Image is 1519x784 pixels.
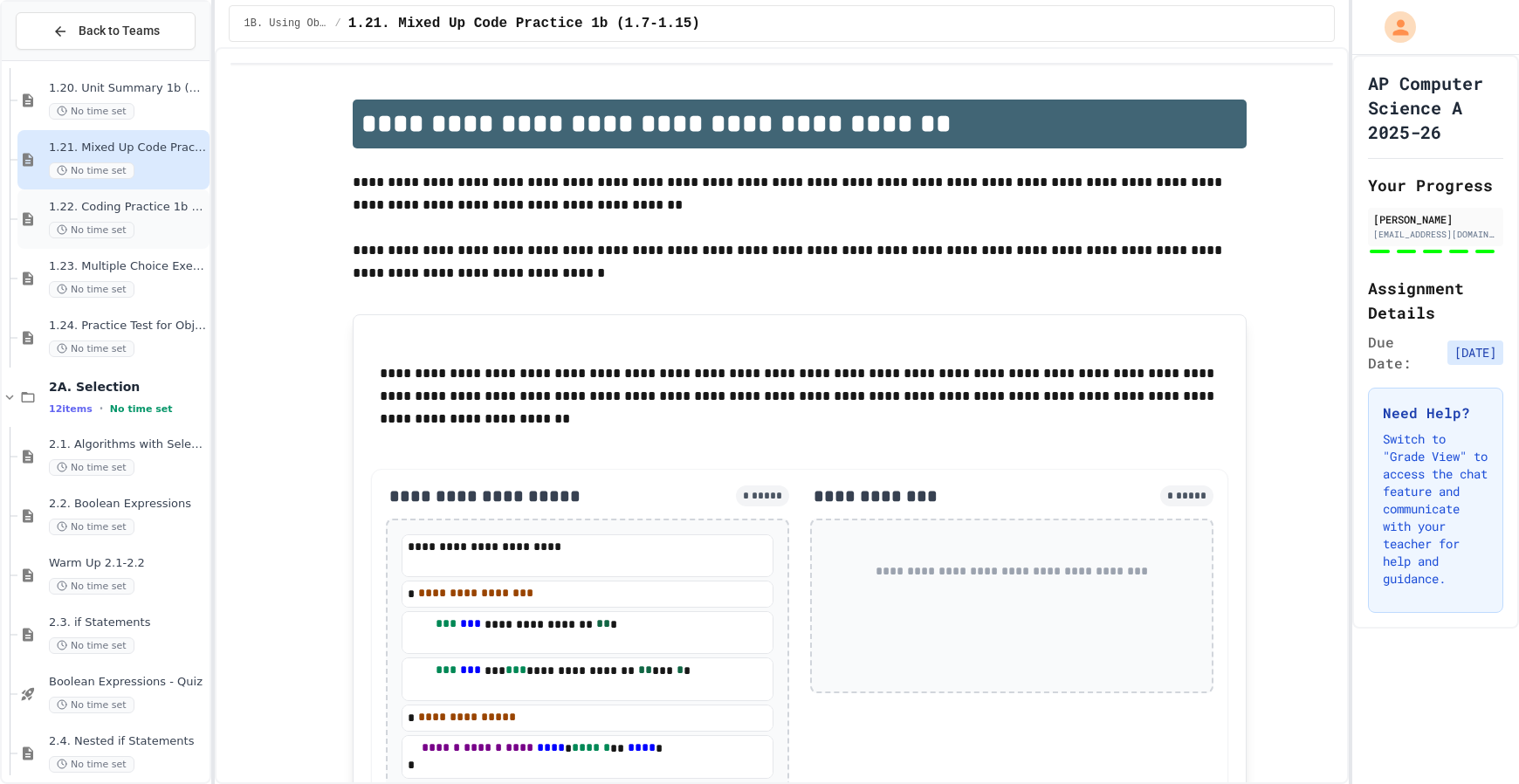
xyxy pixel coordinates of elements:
span: No time set [49,340,134,357]
span: No time set [49,756,134,773]
span: 1.21. Mixed Up Code Practice 1b (1.7-1.15) [348,13,700,34]
h3: Need Help? [1383,402,1488,423]
span: No time set [49,103,134,120]
span: 1.22. Coding Practice 1b (1.7-1.15) [49,200,206,215]
span: Due Date: [1368,332,1440,374]
div: My Account [1366,7,1420,47]
span: Boolean Expressions - Quiz [49,675,206,690]
span: No time set [49,578,134,595]
span: 12 items [49,403,93,415]
span: 1B. Using Objects [244,17,327,31]
span: 1.23. Multiple Choice Exercises for Unit 1b (1.9-1.15) [49,259,206,274]
div: [EMAIL_ADDRESS][DOMAIN_NAME] [1373,228,1498,241]
span: 2.2. Boolean Expressions [49,497,206,512]
h2: Assignment Details [1368,276,1503,325]
span: • [100,402,103,416]
span: Back to Teams [79,22,160,40]
span: No time set [49,281,134,298]
h1: AP Computer Science A 2025-26 [1368,71,1503,144]
span: 2A. Selection [49,379,206,395]
p: Switch to "Grade View" to access the chat feature and communicate with your teacher for help and ... [1383,430,1488,588]
span: No time set [49,162,134,179]
span: 2.4. Nested if Statements [49,734,206,749]
span: 2.3. if Statements [49,616,206,630]
button: Back to Teams [16,12,196,50]
span: [DATE] [1447,340,1503,365]
span: No time set [110,403,173,415]
span: 1.20. Unit Summary 1b (1.7-1.15) [49,81,206,96]
span: 2.1. Algorithms with Selection and Repetition [49,437,206,452]
span: No time set [49,459,134,476]
span: 1.24. Practice Test for Objects (1.12-1.14) [49,319,206,334]
span: No time set [49,697,134,713]
span: 1.21. Mixed Up Code Practice 1b (1.7-1.15) [49,141,206,155]
span: / [334,17,340,31]
span: No time set [49,637,134,654]
span: Warm Up 2.1-2.2 [49,556,206,571]
h2: Your Progress [1368,173,1503,197]
div: [PERSON_NAME] [1373,211,1498,227]
span: No time set [49,222,134,238]
span: No time set [49,519,134,535]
